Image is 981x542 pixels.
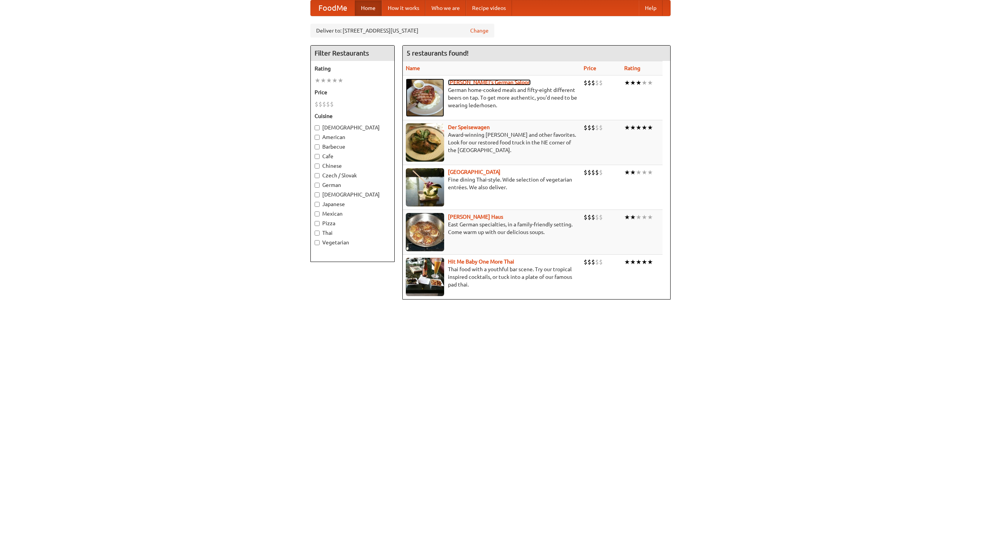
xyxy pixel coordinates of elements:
input: [DEMOGRAPHIC_DATA] [315,125,320,130]
img: satay.jpg [406,168,444,206]
label: Vegetarian [315,239,390,246]
li: $ [322,100,326,108]
img: speisewagen.jpg [406,123,444,162]
ng-pluralize: 5 restaurants found! [407,49,469,57]
label: American [315,133,390,141]
li: ★ [641,79,647,87]
p: Fine dining Thai-style. Wide selection of vegetarian entrées. We also deliver. [406,176,577,191]
input: Vegetarian [315,240,320,245]
input: Chinese [315,164,320,169]
input: Barbecue [315,144,320,149]
a: [GEOGRAPHIC_DATA] [448,169,500,175]
li: $ [599,168,603,177]
label: [DEMOGRAPHIC_DATA] [315,191,390,198]
li: $ [591,79,595,87]
label: Thai [315,229,390,237]
li: ★ [636,123,641,132]
label: Pizza [315,219,390,227]
li: $ [330,100,334,108]
li: $ [595,258,599,266]
li: ★ [630,213,636,221]
a: Hit Me Baby One More Thai [448,259,514,265]
b: [PERSON_NAME] Haus [448,214,503,220]
a: Help [639,0,663,16]
a: How it works [382,0,425,16]
p: Award-winning [PERSON_NAME] and other favorites. Look for our restored food truck in the NE corne... [406,131,577,154]
li: ★ [641,213,647,221]
input: Czech / Slovak [315,173,320,178]
li: ★ [624,123,630,132]
li: $ [595,123,599,132]
a: Home [355,0,382,16]
li: $ [599,213,603,221]
b: [PERSON_NAME]'s German Saloon [448,79,531,85]
label: Japanese [315,200,390,208]
li: $ [587,79,591,87]
label: Barbecue [315,143,390,151]
li: $ [584,213,587,221]
li: ★ [332,76,338,85]
a: Rating [624,65,640,71]
a: Price [584,65,596,71]
h5: Rating [315,65,390,72]
input: Pizza [315,221,320,226]
input: Thai [315,231,320,236]
li: $ [591,213,595,221]
li: $ [587,258,591,266]
input: [DEMOGRAPHIC_DATA] [315,192,320,197]
li: ★ [647,79,653,87]
label: German [315,181,390,189]
label: [DEMOGRAPHIC_DATA] [315,124,390,131]
input: German [315,183,320,188]
li: $ [584,168,587,177]
h5: Price [315,88,390,96]
p: Thai food with a youthful bar scene. Try our tropical inspired cocktails, or tuck into a plate of... [406,265,577,288]
li: ★ [647,123,653,132]
li: ★ [636,79,641,87]
li: $ [318,100,322,108]
li: $ [584,258,587,266]
li: $ [584,79,587,87]
label: Cafe [315,152,390,160]
input: American [315,135,320,140]
li: ★ [636,213,641,221]
li: ★ [647,258,653,266]
div: Deliver to: [STREET_ADDRESS][US_STATE] [310,24,494,38]
li: ★ [315,76,320,85]
li: ★ [630,168,636,177]
img: esthers.jpg [406,79,444,117]
li: ★ [624,79,630,87]
li: $ [595,213,599,221]
li: $ [326,100,330,108]
li: $ [599,258,603,266]
li: $ [315,100,318,108]
a: Who we are [425,0,466,16]
h5: Cuisine [315,112,390,120]
li: ★ [647,213,653,221]
li: $ [591,258,595,266]
a: Recipe videos [466,0,512,16]
li: $ [595,168,599,177]
li: $ [599,79,603,87]
li: $ [584,123,587,132]
li: ★ [641,168,647,177]
li: ★ [636,168,641,177]
a: FoodMe [311,0,355,16]
li: ★ [624,213,630,221]
img: kohlhaus.jpg [406,213,444,251]
p: East German specialties, in a family-friendly setting. Come warm up with our delicious soups. [406,221,577,236]
li: ★ [326,76,332,85]
a: Name [406,65,420,71]
li: ★ [641,123,647,132]
a: Der Speisewagen [448,124,490,130]
li: $ [587,123,591,132]
label: Chinese [315,162,390,170]
li: ★ [320,76,326,85]
li: ★ [630,258,636,266]
li: $ [599,123,603,132]
img: babythai.jpg [406,258,444,296]
li: ★ [641,258,647,266]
